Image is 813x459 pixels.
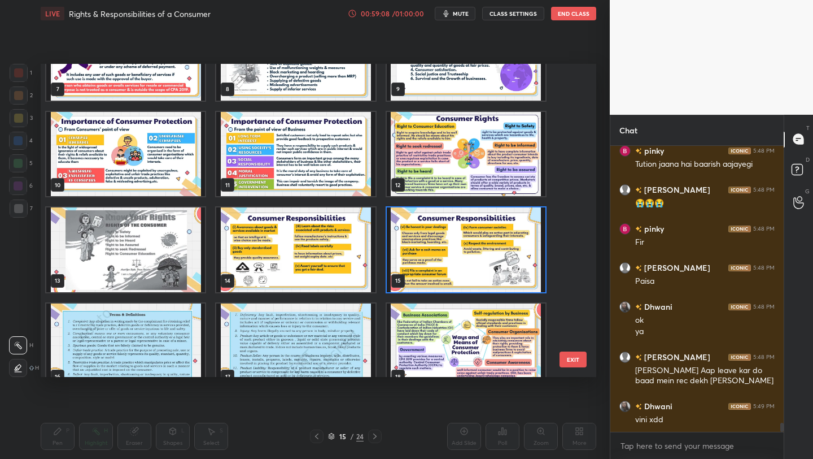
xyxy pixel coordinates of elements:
img: shiftIcon.72a6c929.svg [29,366,34,370]
div: 00:59:08 [359,10,391,17]
img: 1756899032W65KUO.pdf [387,112,545,197]
img: iconic-dark.1390631f.png [728,303,751,310]
img: 89e85491cbff4a42848b9cd90f0273ab.jpg [619,400,631,412]
img: no-rating-badge.077c3623.svg [635,148,642,154]
p: H [35,365,39,371]
div: LIVE [41,7,64,20]
div: 6 [9,177,33,195]
img: 1756899032W65KUO.pdf [46,112,205,197]
h6: [PERSON_NAME] [642,184,710,196]
p: T [806,124,810,132]
div: ok [635,315,775,326]
div: 24 [356,431,364,441]
div: ya [635,326,775,337]
p: Chat [610,115,646,145]
h6: pinky [642,145,664,157]
img: no-rating-badge.077c3623.svg [635,354,642,361]
img: no-rating-badge.077c3623.svg [635,304,642,310]
img: 1756899032W65KUO.pdf [46,207,205,292]
button: End Class [551,7,596,20]
img: iconic-dark.1390631f.png [728,186,751,193]
img: 115ca12229214289b7982c18c73b8d06.58488724_3 [619,223,631,234]
div: 2 [10,86,33,105]
p: H [29,343,33,348]
div: 😭😭😭 [635,198,775,209]
img: 89e85491cbff4a42848b9cd90f0273ab.jpg [619,301,631,312]
img: iconic-dark.1390631f.png [728,264,751,271]
div: 4 [9,132,33,150]
img: 1756899032W65KUO.pdf [216,112,375,197]
div: [PERSON_NAME] Aap leave kar do baad mein rec dekh [PERSON_NAME] [635,365,775,387]
img: no-rating-badge.077c3623.svg [635,187,642,193]
div: 5:48 PM [753,186,775,193]
img: 1756899032W65KUO.pdf [387,207,545,292]
img: 1756899032W65KUO.pdf [46,304,205,388]
div: / 01:00:00 [391,10,426,17]
div: Paisa [635,276,775,287]
img: no-rating-badge.077c3623.svg [635,226,642,232]
div: Fir [635,237,775,248]
button: CLASS SETTINGS [482,7,544,20]
img: no-rating-badge.077c3623.svg [635,404,642,410]
span: mute [453,10,469,18]
h4: Rights & Responsibilities of a Consumer [69,8,211,19]
div: 5:48 PM [753,147,775,154]
img: iconic-dark.1390631f.png [728,353,751,360]
img: iconic-dark.1390631f.png [728,402,751,409]
img: iconic-dark.1390631f.png [728,225,751,232]
img: 115ca12229214289b7982c18c73b8d06.58488724_3 [619,145,631,156]
img: default.png [619,184,631,195]
img: no-rating-badge.077c3623.svg [635,265,642,271]
img: default.png [619,351,631,362]
img: 1756899032W65KUO.pdf [216,207,375,292]
img: 1756899032W65KUO.pdf [216,304,375,388]
h6: Dhwani [642,400,672,412]
div: grid [610,146,784,432]
div: 7 [10,200,33,218]
h6: Dhwani [642,301,672,313]
img: 1756899032W65KUO.pdf [387,304,545,388]
div: 5:48 PM [753,303,775,310]
div: / [351,433,354,440]
div: grid [41,64,576,377]
img: iconic-dark.1390631f.png [728,147,751,154]
div: 5:48 PM [753,353,775,360]
div: 3 [10,109,33,127]
div: 5 [9,154,33,172]
div: 5:48 PM [753,225,775,232]
h6: [PERSON_NAME] [642,351,710,363]
h6: [PERSON_NAME] [642,262,710,274]
img: default.png [619,262,631,273]
div: 5:49 PM [753,402,775,409]
button: mute [435,7,475,20]
p: D [806,155,810,164]
div: 5:48 PM [753,264,775,271]
div: vini xdd [635,414,775,426]
div: 1 [10,64,32,82]
div: Tution jaana hai baarish aajayegi [635,159,775,170]
button: EXIT [560,352,587,367]
div: 15 [337,433,348,440]
h6: pinky [642,223,664,235]
p: G [805,187,810,196]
